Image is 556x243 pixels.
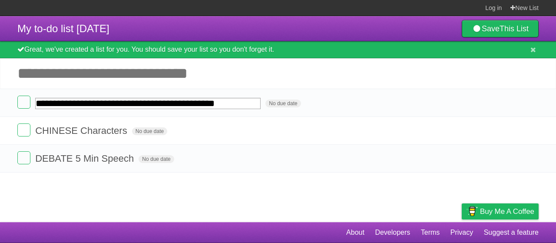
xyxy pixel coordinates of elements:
[346,224,364,241] a: About
[421,224,440,241] a: Terms
[35,153,136,164] span: DEBATE 5 Min Speech
[139,155,174,163] span: No due date
[466,204,478,219] img: Buy me a coffee
[17,123,30,136] label: Done
[132,127,167,135] span: No due date
[500,24,529,33] b: This List
[17,23,109,34] span: My to-do list [DATE]
[450,224,473,241] a: Privacy
[480,204,534,219] span: Buy me a coffee
[484,224,539,241] a: Suggest a feature
[17,96,30,109] label: Done
[265,100,301,107] span: No due date
[375,224,410,241] a: Developers
[462,203,539,220] a: Buy me a coffee
[35,125,129,136] span: CHINESE Characters
[462,20,539,37] a: SaveThis List
[17,151,30,164] label: Done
